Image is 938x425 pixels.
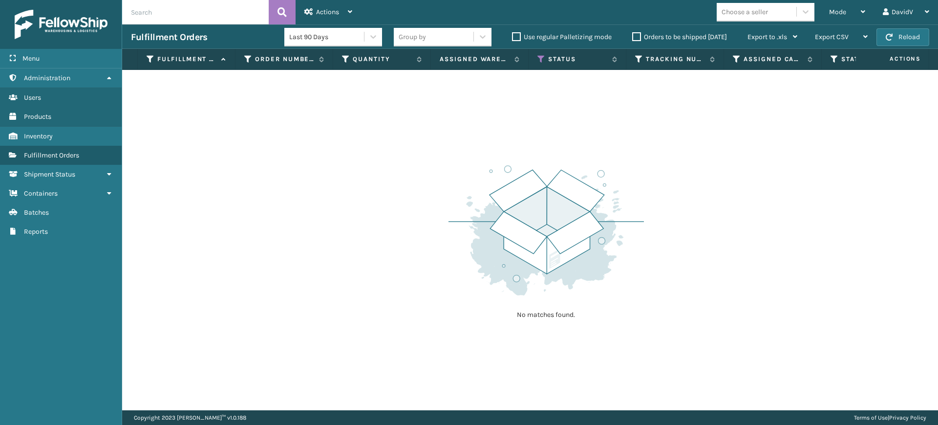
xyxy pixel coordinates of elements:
label: Tracking Number [646,55,705,64]
a: Privacy Policy [889,414,926,421]
label: Use regular Palletizing mode [512,33,612,41]
label: Assigned Warehouse [440,55,510,64]
div: Choose a seller [722,7,768,17]
label: Orders to be shipped [DATE] [632,33,727,41]
span: Batches [24,208,49,217]
span: Reports [24,227,48,236]
span: Users [24,93,41,102]
div: | [854,410,926,425]
span: Export to .xls [747,33,787,41]
div: Group by [399,32,426,42]
span: Actions [316,8,339,16]
button: Reload [876,28,929,46]
span: Administration [24,74,70,82]
div: Last 90 Days [289,32,365,42]
label: Assigned Carrier Service [744,55,803,64]
span: Fulfillment Orders [24,151,79,159]
a: Terms of Use [854,414,888,421]
label: Fulfillment Order Id [157,55,216,64]
span: Actions [859,51,927,67]
label: Order Number [255,55,314,64]
span: Menu [22,54,40,63]
span: Mode [829,8,846,16]
p: Copyright 2023 [PERSON_NAME]™ v 1.0.188 [134,410,246,425]
span: Shipment Status [24,170,75,179]
span: Products [24,112,51,121]
img: logo [15,10,107,39]
span: Inventory [24,132,53,140]
span: Containers [24,189,58,198]
h3: Fulfillment Orders [131,31,207,43]
label: State [841,55,900,64]
span: Export CSV [815,33,849,41]
label: Status [548,55,607,64]
label: Quantity [353,55,412,64]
